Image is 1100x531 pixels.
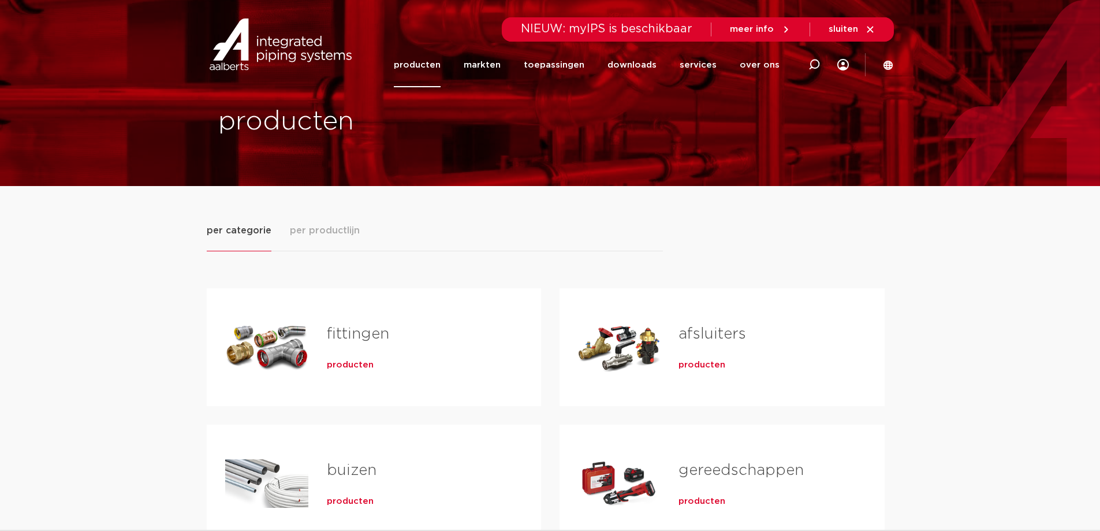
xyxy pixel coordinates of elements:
[678,359,725,371] a: producten
[327,326,389,341] a: fittingen
[678,463,804,478] a: gereedschappen
[678,496,725,507] a: producten
[730,24,791,35] a: meer info
[394,43,441,87] a: producten
[829,24,875,35] a: sluiten
[740,43,780,87] a: over ons
[678,326,746,341] a: afsluiters
[290,224,360,237] span: per productlijn
[607,43,657,87] a: downloads
[394,43,780,87] nav: Menu
[218,103,545,140] h1: producten
[327,359,374,371] a: producten
[521,23,692,35] span: NIEUW: myIPS is beschikbaar
[327,496,374,507] a: producten
[327,463,376,478] a: buizen
[464,43,501,87] a: markten
[207,224,271,237] span: per categorie
[829,25,858,34] span: sluiten
[524,43,584,87] a: toepassingen
[680,43,717,87] a: services
[730,25,774,34] span: meer info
